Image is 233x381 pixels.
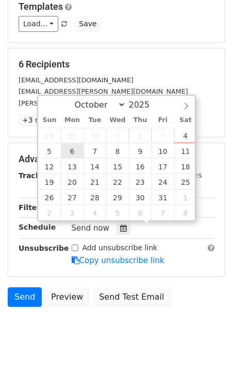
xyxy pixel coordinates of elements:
span: October 27, 2025 [61,189,84,205]
iframe: Chat Widget [181,332,233,381]
span: November 4, 2025 [84,205,106,220]
strong: Filters [19,203,45,212]
label: Add unsubscribe link [82,243,158,253]
span: October 8, 2025 [106,143,129,159]
span: October 18, 2025 [174,159,197,174]
strong: Tracking [19,171,53,180]
div: Widget de chat [181,332,233,381]
span: Thu [129,117,152,124]
span: October 11, 2025 [174,143,197,159]
span: October 30, 2025 [129,189,152,205]
span: October 14, 2025 [84,159,106,174]
span: October 12, 2025 [38,159,61,174]
a: Send Test Email [92,287,171,307]
h5: Advanced [19,153,214,165]
small: [EMAIL_ADDRESS][DOMAIN_NAME] [19,76,134,84]
span: October 6, 2025 [61,143,84,159]
strong: Schedule [19,223,56,231]
span: November 8, 2025 [174,205,197,220]
a: Copy unsubscribe link [72,256,164,265]
a: Preview [44,287,90,307]
span: November 1, 2025 [174,189,197,205]
h5: 6 Recipients [19,59,214,70]
span: October 4, 2025 [174,128,197,143]
span: October 26, 2025 [38,189,61,205]
span: Sat [174,117,197,124]
span: October 13, 2025 [61,159,84,174]
small: [EMAIL_ADDRESS][PERSON_NAME][DOMAIN_NAME] [19,88,188,95]
label: UTM Codes [161,170,202,181]
span: October 1, 2025 [106,128,129,143]
span: October 24, 2025 [152,174,174,189]
span: Mon [61,117,84,124]
span: October 17, 2025 [152,159,174,174]
span: November 5, 2025 [106,205,129,220]
span: October 5, 2025 [38,143,61,159]
span: November 3, 2025 [61,205,84,220]
span: October 7, 2025 [84,143,106,159]
span: October 16, 2025 [129,159,152,174]
span: November 2, 2025 [38,205,61,220]
a: Load... [19,16,58,32]
strong: Unsubscribe [19,244,69,252]
span: September 29, 2025 [61,128,84,143]
a: Templates [19,1,63,12]
span: Send now [72,223,110,233]
span: October 15, 2025 [106,159,129,174]
span: November 6, 2025 [129,205,152,220]
span: October 25, 2025 [174,174,197,189]
small: [PERSON_NAME][EMAIL_ADDRESS][DOMAIN_NAME] [19,99,188,107]
span: September 30, 2025 [84,128,106,143]
span: October 28, 2025 [84,189,106,205]
span: October 2, 2025 [129,128,152,143]
a: +3 more [19,114,57,127]
span: October 31, 2025 [152,189,174,205]
span: Fri [152,117,174,124]
span: October 3, 2025 [152,128,174,143]
span: November 7, 2025 [152,205,174,220]
a: Send [8,287,42,307]
span: October 10, 2025 [152,143,174,159]
span: October 29, 2025 [106,189,129,205]
span: Sun [38,117,61,124]
span: October 21, 2025 [84,174,106,189]
span: Wed [106,117,129,124]
span: October 22, 2025 [106,174,129,189]
span: October 20, 2025 [61,174,84,189]
span: October 19, 2025 [38,174,61,189]
span: October 9, 2025 [129,143,152,159]
span: September 28, 2025 [38,128,61,143]
span: October 23, 2025 [129,174,152,189]
input: Year [126,100,163,110]
button: Save [74,16,101,32]
span: Tue [84,117,106,124]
